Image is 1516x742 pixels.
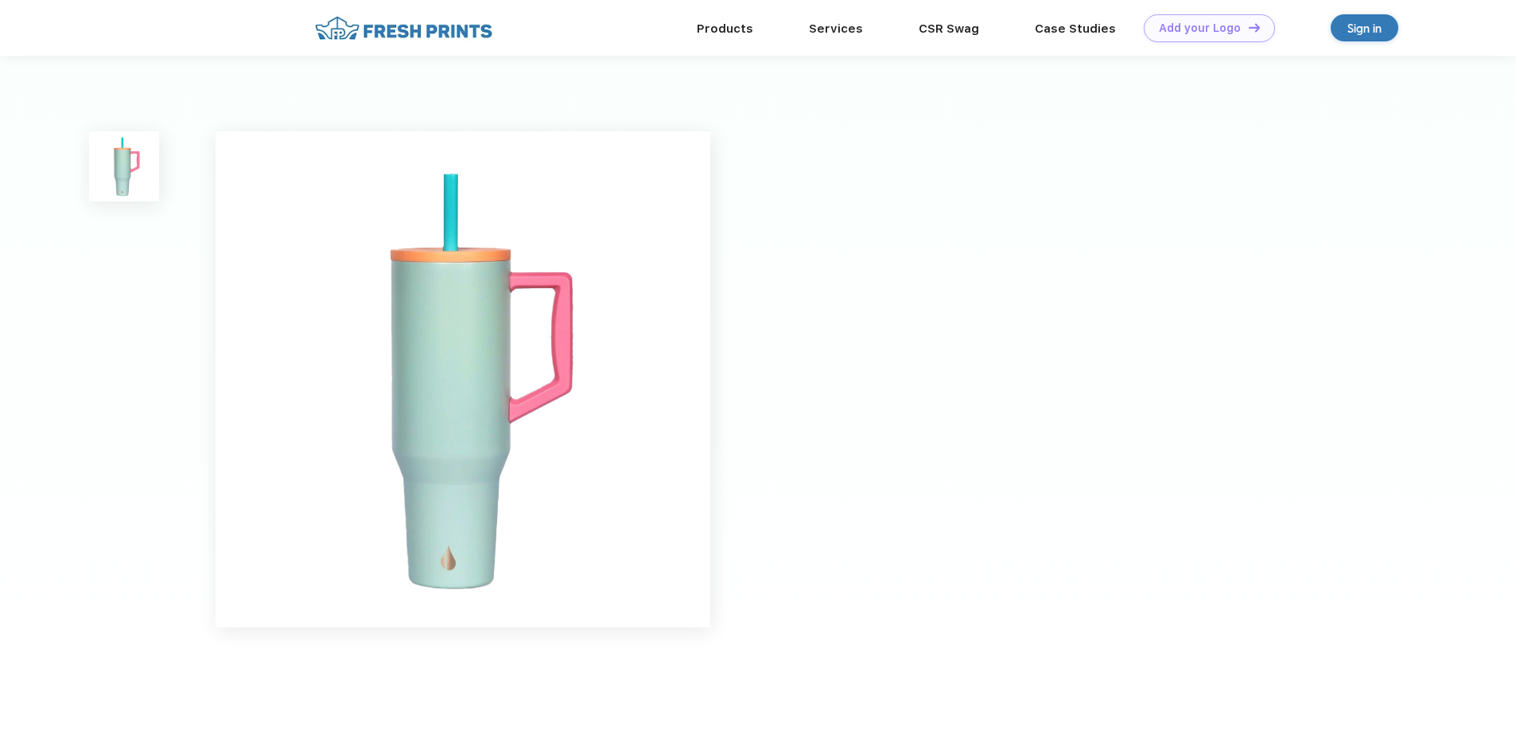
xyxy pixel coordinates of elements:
a: Sign in [1331,14,1398,41]
div: Sign in [1347,19,1382,37]
img: func=resize&h=640 [216,131,710,627]
img: fo%20logo%202.webp [310,14,497,42]
img: func=resize&h=100 [89,131,159,201]
a: Products [697,21,753,36]
div: Add your Logo [1159,21,1241,35]
img: DT [1249,23,1260,32]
